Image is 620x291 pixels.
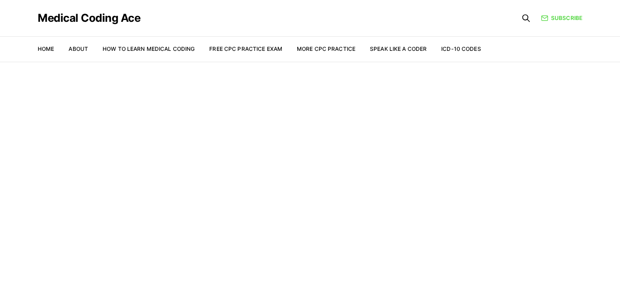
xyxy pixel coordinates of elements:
[541,14,582,22] a: Subscribe
[69,45,88,52] a: About
[38,45,54,52] a: Home
[103,45,195,52] a: How to Learn Medical Coding
[209,45,282,52] a: Free CPC Practice Exam
[38,13,140,24] a: Medical Coding Ace
[441,45,481,52] a: ICD-10 Codes
[297,45,355,52] a: More CPC Practice
[370,45,427,52] a: Speak Like a Coder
